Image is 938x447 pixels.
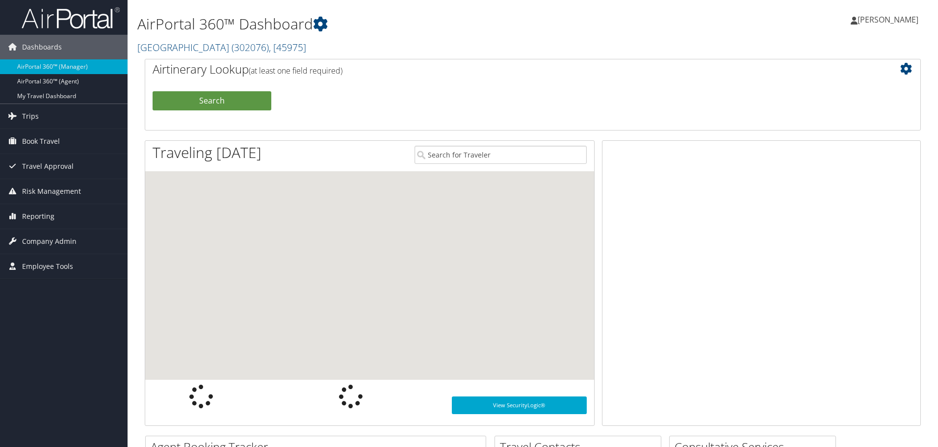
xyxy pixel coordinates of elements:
[858,14,918,25] span: [PERSON_NAME]
[269,41,306,54] span: , [ 45975 ]
[22,204,54,229] span: Reporting
[232,41,269,54] span: ( 302076 )
[137,14,665,34] h1: AirPortal 360™ Dashboard
[22,254,73,279] span: Employee Tools
[153,142,261,163] h1: Traveling [DATE]
[452,396,587,414] a: View SecurityLogic®
[249,65,342,76] span: (at least one field required)
[22,229,77,254] span: Company Admin
[22,35,62,59] span: Dashboards
[153,61,848,78] h2: Airtinerary Lookup
[851,5,928,34] a: [PERSON_NAME]
[22,179,81,204] span: Risk Management
[22,104,39,129] span: Trips
[22,6,120,29] img: airportal-logo.png
[153,91,271,111] button: Search
[137,41,306,54] a: [GEOGRAPHIC_DATA]
[22,154,74,179] span: Travel Approval
[22,129,60,154] span: Book Travel
[415,146,587,164] input: Search for Traveler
